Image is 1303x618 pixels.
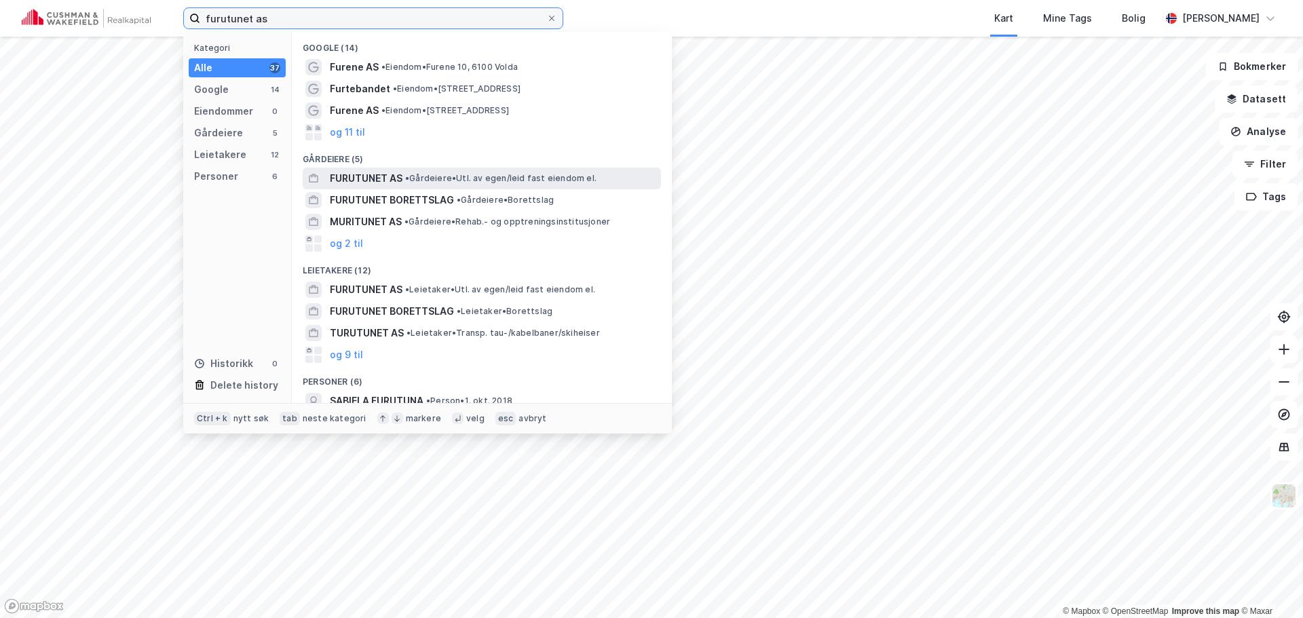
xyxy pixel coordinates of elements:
span: • [426,395,430,406]
div: Kontrollprogram for chat [1235,553,1303,618]
span: FURUTUNET BORETTSLAG [330,192,454,208]
div: 5 [269,128,280,138]
div: markere [406,413,441,424]
button: Tags [1234,183,1298,210]
button: Datasett [1215,85,1298,113]
span: • [405,284,409,294]
a: Mapbox [1063,606,1100,616]
div: Leietakere (12) [292,254,672,279]
span: FURUTUNET AS [330,282,402,298]
div: velg [466,413,485,424]
div: tab [280,412,300,425]
img: cushman-wakefield-realkapital-logo.202ea83816669bd177139c58696a8fa1.svg [22,9,151,28]
div: 0 [269,106,280,117]
input: Søk på adresse, matrikkel, gårdeiere, leietakere eller personer [200,8,546,28]
div: Bolig [1122,10,1146,26]
span: Leietaker • Utl. av egen/leid fast eiendom el. [405,284,595,295]
button: og 9 til [330,347,363,363]
div: Personer [194,168,238,185]
span: • [381,105,385,115]
div: Google (14) [292,32,672,56]
span: • [457,306,461,316]
a: OpenStreetMap [1103,606,1169,616]
img: Z [1271,483,1297,509]
span: MURITUNET AS [330,214,402,230]
div: Ctrl + k [194,412,231,425]
a: Mapbox homepage [4,598,64,614]
button: Bokmerker [1206,53,1298,80]
span: • [457,195,461,205]
span: Eiendom • [STREET_ADDRESS] [393,83,521,94]
span: • [404,216,409,227]
span: Furene AS [330,59,379,75]
span: Person • 1. okt. 2018 [426,395,512,406]
div: nytt søk [233,413,269,424]
button: og 2 til [330,235,363,252]
span: Furtebandet [330,81,390,97]
button: Filter [1232,151,1298,178]
div: 6 [269,171,280,182]
div: Leietakere [194,147,246,163]
div: [PERSON_NAME] [1182,10,1260,26]
button: og 11 til [330,124,365,140]
div: avbryt [518,413,546,424]
span: Gårdeiere • Borettslag [457,195,554,206]
span: • [405,173,409,183]
div: Delete history [210,377,278,393]
div: Alle [194,60,212,76]
span: Eiendom • Furene 10, 6100 Volda [381,62,518,73]
div: Mine Tags [1043,10,1092,26]
div: Gårdeiere (5) [292,143,672,168]
span: Gårdeiere • Rehab.- og opptreningsinstitusjoner [404,216,610,227]
div: 12 [269,149,280,160]
span: • [381,62,385,72]
span: Gårdeiere • Utl. av egen/leid fast eiendom el. [405,173,597,184]
div: neste kategori [303,413,366,424]
div: Gårdeiere [194,125,243,141]
span: • [393,83,397,94]
div: 0 [269,358,280,369]
div: 37 [269,62,280,73]
div: Historikk [194,355,253,372]
span: FURUTUNET AS [330,170,402,187]
button: Analyse [1219,118,1298,145]
span: • [407,328,411,338]
div: Personer (6) [292,366,672,390]
span: Furene AS [330,102,379,119]
a: Improve this map [1172,606,1239,616]
div: Google [194,81,229,98]
span: FURUTUNET BORETTSLAG [330,303,454,320]
div: 14 [269,84,280,95]
div: Eiendommer [194,103,253,119]
span: Eiendom • [STREET_ADDRESS] [381,105,509,116]
div: Kategori [194,43,286,53]
span: Leietaker • Borettslag [457,306,552,317]
div: esc [495,412,516,425]
span: Leietaker • Transp. tau-/kabelbaner/skiheiser [407,328,600,339]
span: TURUTUNET AS [330,325,404,341]
iframe: Chat Widget [1235,553,1303,618]
span: SABIELA FURUTUNA [330,393,423,409]
div: Kart [994,10,1013,26]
